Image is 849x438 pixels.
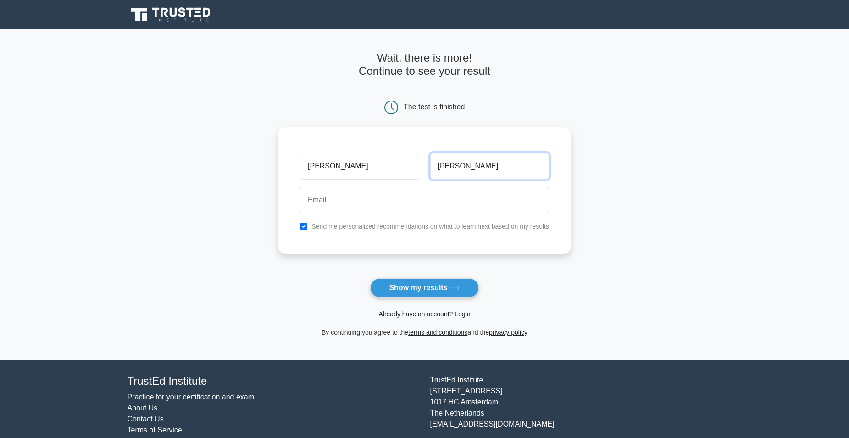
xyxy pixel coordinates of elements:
button: Show my results [370,278,478,298]
input: Last name [430,153,549,180]
a: About Us [128,404,158,412]
a: Contact Us [128,415,164,423]
h4: Wait, there is more! Continue to see your result [278,51,571,78]
div: The test is finished [404,103,465,111]
a: Practice for your certification and exam [128,393,255,401]
label: Send me personalized recommendations on what to learn next based on my results [311,223,549,230]
a: terms and conditions [408,329,467,336]
input: First name [300,153,419,180]
a: Terms of Service [128,426,182,434]
div: By continuing you agree to the and the [272,327,577,338]
h4: TrustEd Institute [128,375,419,388]
a: privacy policy [489,329,527,336]
input: Email [300,187,549,213]
a: Already have an account? Login [378,310,470,318]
